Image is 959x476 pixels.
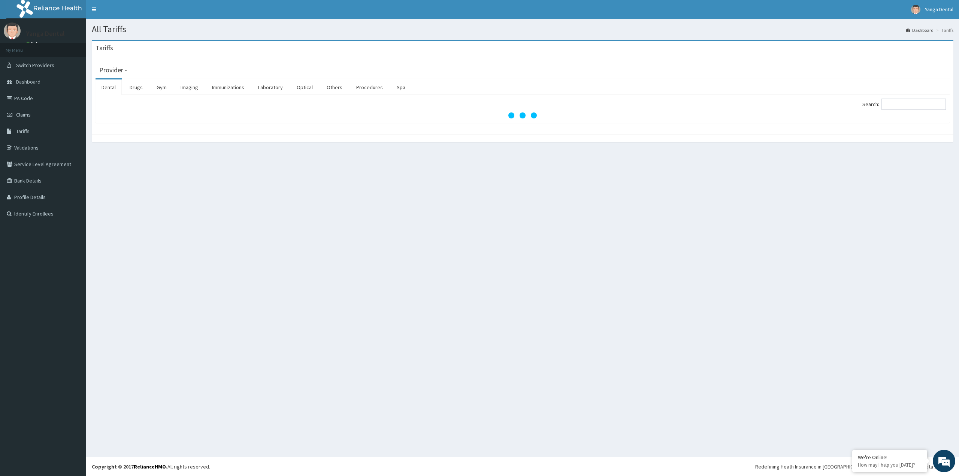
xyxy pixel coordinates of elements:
a: Online [26,41,44,46]
div: We're Online! [858,454,922,461]
span: Tariffs [16,128,30,135]
div: Redefining Heath Insurance in [GEOGRAPHIC_DATA] using Telemedicine and Data Science! [755,463,953,470]
a: Dashboard [906,27,934,33]
h3: Tariffs [96,45,113,51]
a: Optical [291,79,319,95]
a: Drugs [124,79,149,95]
span: Claims [16,111,31,118]
a: Spa [391,79,411,95]
span: Switch Providers [16,62,54,69]
span: Dashboard [16,78,40,85]
h3: Provider - [99,67,127,73]
a: Others [321,79,348,95]
a: Immunizations [206,79,250,95]
span: Yanga Dental [925,6,953,13]
a: Laboratory [252,79,289,95]
h1: All Tariffs [92,24,953,34]
a: Imaging [175,79,204,95]
p: Yanga Dental [26,30,65,37]
a: RelianceHMO [134,463,166,470]
p: How may I help you today? [858,462,922,468]
img: User Image [4,22,21,39]
img: User Image [911,5,920,14]
svg: audio-loading [508,100,538,130]
input: Search: [881,99,946,110]
a: Procedures [350,79,389,95]
a: Gym [151,79,173,95]
footer: All rights reserved. [86,457,959,476]
strong: Copyright © 2017 . [92,463,167,470]
label: Search: [862,99,946,110]
a: Dental [96,79,122,95]
li: Tariffs [934,27,953,33]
